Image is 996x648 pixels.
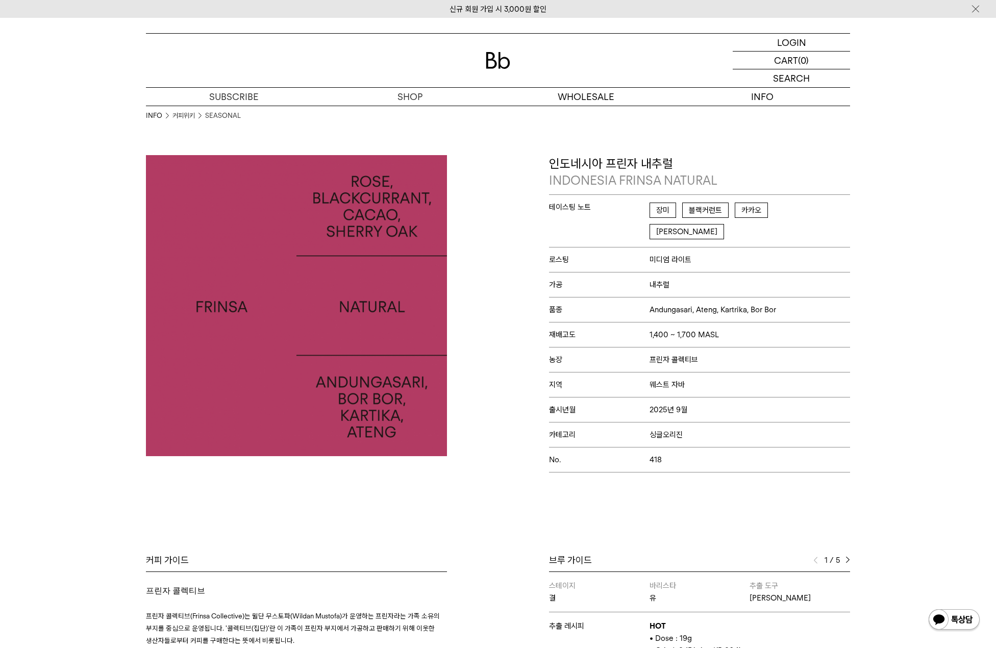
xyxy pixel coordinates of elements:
[549,355,650,364] span: 농장
[549,155,850,189] p: 인도네시아 프린자 내추럴
[735,203,768,218] span: 카카오
[549,280,650,289] span: 가공
[486,52,510,69] img: 로고
[650,224,724,239] span: [PERSON_NAME]
[773,69,810,87] p: SEARCH
[823,554,828,566] span: 1
[830,554,834,566] span: /
[733,34,850,52] a: LOGIN
[650,621,666,631] b: HOT
[549,430,650,439] span: 카테고리
[650,592,750,604] p: 유
[146,554,447,566] div: 커피 가이드
[733,52,850,69] a: CART (0)
[549,255,650,264] span: 로스팅
[450,5,546,14] a: 신규 회원 가입 시 3,000원 할인
[146,88,322,106] a: SUBSCRIBE
[750,592,850,604] p: [PERSON_NAME]
[549,592,650,604] p: 결
[549,581,576,590] span: 스테이지
[774,52,798,69] p: CART
[146,586,205,595] span: 프린자 콜렉티브
[650,455,662,464] span: 418
[498,88,674,106] p: WHOLESALE
[650,430,683,439] span: 싱글오리진
[928,608,981,633] img: 카카오톡 채널 1:1 채팅 버튼
[682,203,729,218] span: 블랙커런트
[322,88,498,106] a: SHOP
[549,554,850,566] div: 브루 가이드
[750,581,778,590] span: 추출 도구
[549,455,650,464] span: No.
[650,255,691,264] span: 미디엄 라이트
[777,34,806,51] p: LOGIN
[146,612,440,644] span: 프린자 콜렉티브(Frinsa Collective)는 윌단 무스토파(Wildan Mustofa)가 운영하는 프린자라는 가족 소유의 부지를 중심으로 운영됩니다. '콜렉티브(집단)...
[650,380,685,389] span: 웨스트 자바
[146,155,447,456] img: 인도네시아 프린자 내추럴INDONESIA FRINSA NATURAL
[549,380,650,389] span: 지역
[549,172,850,189] p: INDONESIA FRINSA NATURAL
[650,634,692,643] span: • Dose : 19g
[650,330,719,339] span: 1,400 ~ 1,700 MASL
[650,203,676,218] span: 장미
[650,581,676,590] span: 바리스타
[172,111,195,121] a: 커피위키
[674,88,850,106] p: INFO
[650,280,669,289] span: 내추럴
[798,52,809,69] p: (0)
[146,111,172,121] li: INFO
[549,405,650,414] span: 출시년월
[836,554,840,566] span: 5
[549,203,650,212] span: 테이스팅 노트
[650,355,698,364] span: 프린자 콜렉티브
[549,330,650,339] span: 재배고도
[549,620,650,632] p: 추출 레시피
[650,305,776,314] span: Andungasari, Ateng, Kartrika, Bor Bor
[205,111,241,121] a: SEASONAL
[549,305,650,314] span: 품종
[650,405,687,414] span: 2025년 9월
